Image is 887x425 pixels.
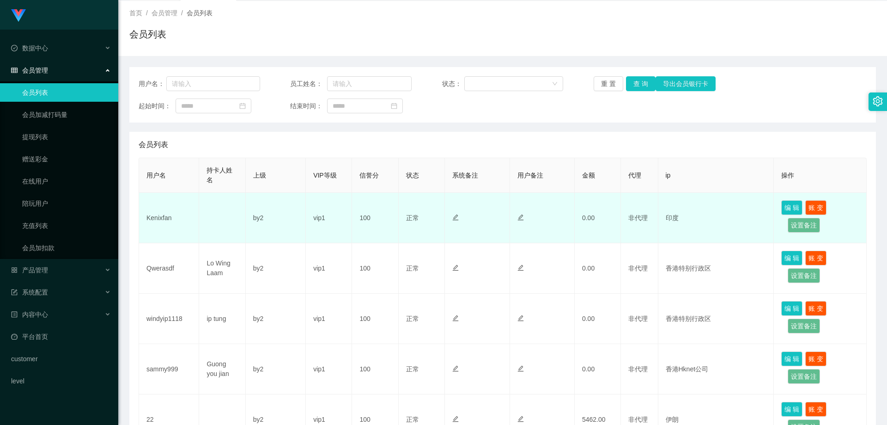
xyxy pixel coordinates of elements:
td: 100 [352,243,398,294]
i: 图标: edit [452,214,459,221]
span: 产品管理 [11,266,48,274]
button: 设置备注 [788,319,820,333]
span: 用户名： [139,79,166,89]
button: 设置备注 [788,218,820,233]
span: 内容中心 [11,311,48,318]
td: 印度 [658,193,774,243]
span: 会员列表 [139,139,168,150]
td: vip1 [306,243,352,294]
span: 代理 [628,172,641,179]
span: 非代理 [628,315,648,322]
i: 图标: profile [11,311,18,318]
td: 0.00 [575,344,621,394]
i: 图标: calendar [239,103,246,109]
span: 状态 [406,172,419,179]
i: 图标: check-circle-o [11,45,18,51]
button: 编 辑 [781,251,802,265]
span: 操作 [781,172,794,179]
button: 重 置 [594,76,623,91]
span: 状态： [442,79,465,89]
span: 首页 [129,9,142,17]
span: 正常 [406,365,419,373]
td: by2 [246,193,306,243]
a: 会员加减打码量 [22,105,111,124]
button: 设置备注 [788,369,820,384]
a: 赠送彩金 [22,150,111,168]
td: 100 [352,294,398,344]
td: vip1 [306,193,352,243]
td: 100 [352,344,398,394]
i: 图标: edit [452,365,459,372]
span: 正常 [406,416,419,423]
i: 图标: edit [517,265,524,271]
span: / [146,9,148,17]
td: ip tung [199,294,245,344]
span: 信誉分 [359,172,379,179]
i: 图标: table [11,67,18,74]
button: 编 辑 [781,301,802,316]
a: 图标: dashboard平台首页 [11,327,111,346]
td: by2 [246,243,306,294]
td: vip1 [306,294,352,344]
td: 香港Hknet公司 [658,344,774,394]
span: 员工姓名： [290,79,327,89]
i: 图标: down [552,81,558,87]
i: 图标: calendar [391,103,397,109]
td: 0.00 [575,294,621,344]
td: Guong you jian [199,344,245,394]
a: level [11,372,111,390]
button: 账 变 [805,402,826,417]
span: 非代理 [628,214,648,222]
button: 设置备注 [788,268,820,283]
span: 用户名 [146,172,166,179]
span: 非代理 [628,365,648,373]
i: 图标: edit [517,315,524,321]
button: 编 辑 [781,200,802,215]
span: 用户备注 [517,172,543,179]
td: Kenixfan [139,193,199,243]
button: 编 辑 [781,402,802,417]
span: 正常 [406,214,419,222]
td: 0.00 [575,193,621,243]
i: 图标: edit [452,416,459,422]
td: 100 [352,193,398,243]
button: 账 变 [805,200,826,215]
button: 编 辑 [781,351,802,366]
a: 会员列表 [22,83,111,102]
i: 图标: edit [452,265,459,271]
i: 图标: setting [873,96,883,106]
a: customer [11,350,111,368]
td: by2 [246,344,306,394]
span: ip [666,172,671,179]
span: 系统备注 [452,172,478,179]
span: 数据中心 [11,44,48,52]
a: 会员加扣款 [22,239,111,257]
span: 正常 [406,315,419,322]
a: 在线用户 [22,172,111,191]
span: 非代理 [628,416,648,423]
i: 图标: edit [452,315,459,321]
i: 图标: appstore-o [11,267,18,273]
td: 香港特别行政区 [658,243,774,294]
span: 非代理 [628,265,648,272]
span: 上级 [253,172,266,179]
input: 请输入 [327,76,412,91]
td: vip1 [306,344,352,394]
span: 结束时间： [290,101,327,111]
button: 导出会员银行卡 [656,76,716,91]
td: sammy999 [139,344,199,394]
i: 图标: edit [517,214,524,221]
span: 起始时间： [139,101,176,111]
td: windyip1118 [139,294,199,344]
i: 图标: form [11,289,18,296]
i: 图标: edit [517,416,524,422]
button: 账 变 [805,351,826,366]
button: 账 变 [805,301,826,316]
a: 提现列表 [22,128,111,146]
span: 会员管理 [11,67,48,74]
span: 系统配置 [11,289,48,296]
td: by2 [246,294,306,344]
span: / [181,9,183,17]
span: 金额 [582,172,595,179]
span: 会员管理 [152,9,177,17]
